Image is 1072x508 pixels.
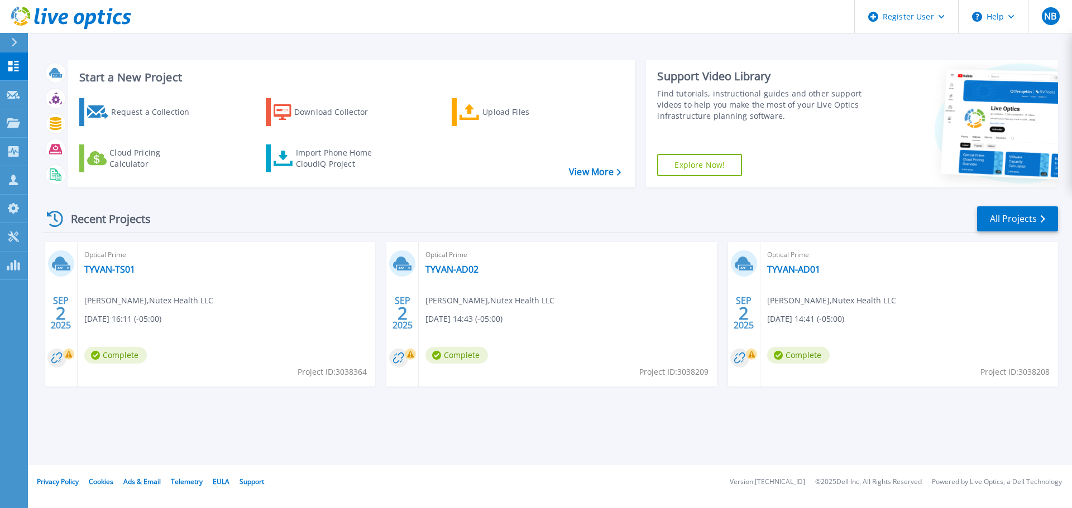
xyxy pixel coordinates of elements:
[767,249,1051,261] span: Optical Prime
[171,477,203,486] a: Telemetry
[767,294,896,307] span: [PERSON_NAME] , Nutex Health LLC
[240,477,264,486] a: Support
[84,249,368,261] span: Optical Prime
[89,477,113,486] a: Cookies
[980,366,1050,378] span: Project ID: 3038208
[482,101,572,123] div: Upload Files
[425,264,478,275] a: TYVAN-AD02
[213,477,229,486] a: EULA
[43,205,166,233] div: Recent Projects
[392,293,413,333] div: SEP 2025
[425,249,710,261] span: Optical Prime
[1044,12,1056,21] span: NB
[425,313,502,325] span: [DATE] 14:43 (-05:00)
[425,347,488,364] span: Complete
[37,477,79,486] a: Privacy Policy
[56,308,66,318] span: 2
[123,477,161,486] a: Ads & Email
[452,98,576,126] a: Upload Files
[111,101,200,123] div: Request a Collection
[657,154,742,176] a: Explore Now!
[398,308,408,318] span: 2
[767,313,844,325] span: [DATE] 14:41 (-05:00)
[109,147,199,170] div: Cloud Pricing Calculator
[767,347,830,364] span: Complete
[767,264,820,275] a: TYVAN-AD01
[296,147,383,170] div: Import Phone Home CloudIQ Project
[84,294,213,307] span: [PERSON_NAME] , Nutex Health LLC
[298,366,367,378] span: Project ID: 3038364
[815,478,922,486] li: © 2025 Dell Inc. All Rights Reserved
[84,313,161,325] span: [DATE] 16:11 (-05:00)
[739,308,749,318] span: 2
[733,293,754,333] div: SEP 2025
[730,478,805,486] li: Version: [TECHNICAL_ID]
[425,294,554,307] span: [PERSON_NAME] , Nutex Health LLC
[294,101,384,123] div: Download Collector
[932,478,1062,486] li: Powered by Live Optics, a Dell Technology
[79,144,204,172] a: Cloud Pricing Calculator
[266,98,390,126] a: Download Collector
[84,347,147,364] span: Complete
[50,293,71,333] div: SEP 2025
[657,88,867,122] div: Find tutorials, instructional guides and other support videos to help you make the most of your L...
[657,69,867,84] div: Support Video Library
[79,98,204,126] a: Request a Collection
[569,167,621,177] a: View More
[79,71,621,84] h3: Start a New Project
[84,264,135,275] a: TYVAN-TS01
[977,206,1058,231] a: All Projects
[639,366,709,378] span: Project ID: 3038209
